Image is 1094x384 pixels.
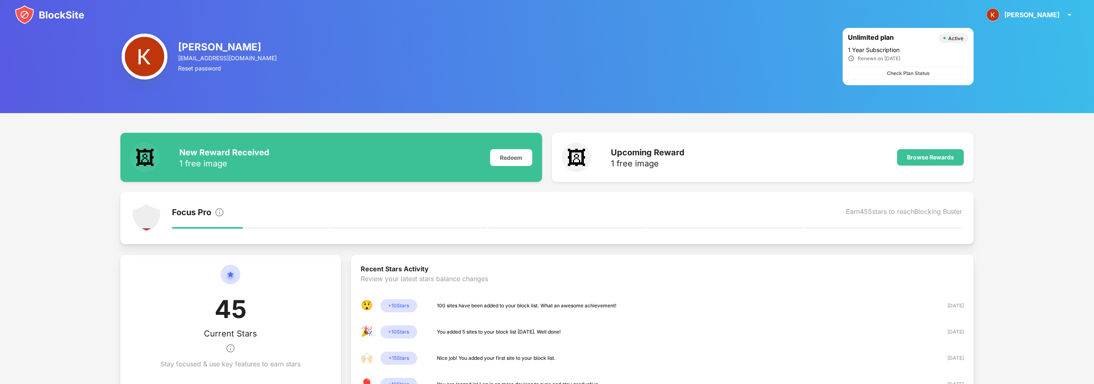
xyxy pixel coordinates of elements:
[611,148,685,157] div: Upcoming Reward
[907,154,954,161] div: Browse Rewards
[848,33,934,43] div: Unlimited plan
[380,325,417,339] div: + 10 Stars
[132,203,161,233] img: points-level-1.svg
[848,46,968,53] div: 1 Year Subscription
[848,55,854,62] img: clock_ic.svg
[380,299,417,312] div: + 10 Stars
[15,5,84,25] img: blocksite-icon.svg
[204,329,257,339] div: Current Stars
[361,325,374,339] div: 🎉
[172,207,211,219] div: Focus Pro
[179,159,269,168] div: 1 free image
[858,55,900,61] div: Renews on [DATE]
[986,8,999,21] img: ACg8ocLwpeToCjVrcr2Xv-PGskDFsrar__AK8JxFY3F_RrN6Eu7CBQ=s96-c
[361,275,964,299] div: Review your latest stars balance changes
[178,41,278,53] div: [PERSON_NAME]
[948,35,963,41] div: Active
[178,65,278,72] div: Reset password
[562,143,591,172] div: 🖼
[215,207,224,217] img: info.svg
[935,354,964,362] div: [DATE]
[935,302,964,310] div: [DATE]
[437,328,561,336] div: You added 5 sites to your block list [DATE]. Well done!
[1004,11,1060,19] div: [PERSON_NAME]
[179,148,269,157] div: New Reward Received
[437,302,617,310] div: 100 sites have been added to your block list. What an awesome achievement!
[226,339,235,358] img: info.svg
[215,294,246,329] div: 45
[160,360,301,368] div: Stay focused & use key features to earn stars
[361,265,964,275] div: Recent Stars Activity
[437,354,556,362] div: Nice job! You added your first site to your block list.
[846,207,962,219] div: Earn 455 stars to reach Blocking Buster
[361,299,374,312] div: 😲
[887,69,930,77] div: Check Plan Status
[122,34,167,80] img: ACg8ocLwpeToCjVrcr2Xv-PGskDFsrar__AK8JxFY3F_RrN6Eu7CBQ=s96-c
[380,352,417,365] div: + 15 Stars
[361,352,374,365] div: 🙌🏻
[490,149,532,166] div: Redeem
[178,55,278,61] div: [EMAIL_ADDRESS][DOMAIN_NAME]
[130,143,160,172] div: 🖼
[611,159,685,168] div: 1 free image
[221,265,240,294] img: circle-star.svg
[935,328,964,336] div: [DATE]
